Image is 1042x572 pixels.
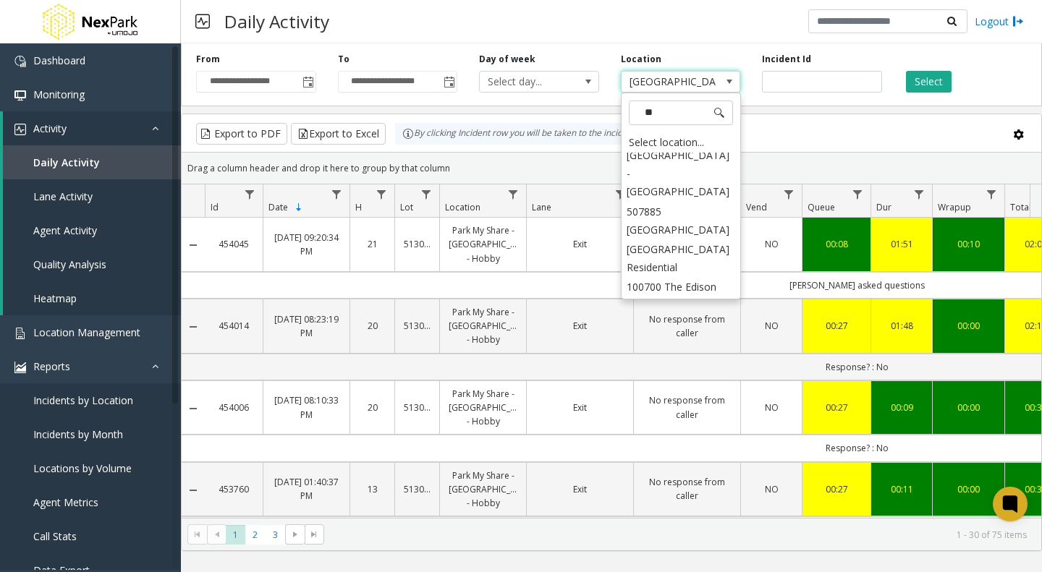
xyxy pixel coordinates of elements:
[33,155,100,169] span: Daily Activity
[3,213,181,247] a: Agent Activity
[291,123,386,145] button: Export to Excel
[765,483,779,495] span: NO
[765,238,779,250] span: NO
[395,123,696,145] div: By clicking Incident row you will be taken to the incident details page.
[33,461,132,475] span: Locations by Volume
[33,121,67,135] span: Activity
[182,239,205,251] a: Collapse Details
[765,401,779,414] span: NO
[910,184,929,204] a: Dur Filter Menu
[441,72,457,92] span: Toggle popup
[750,401,793,414] a: NO
[765,320,779,332] span: NO
[245,525,265,545] span: Page 2
[305,524,324,545] span: Go to the last page
[535,237,624,251] a: Exit
[300,72,315,92] span: Toggle popup
[479,53,535,66] label: Day of week
[217,4,336,39] h3: Daily Activity
[504,184,523,204] a: Location Filter Menu
[359,237,386,251] a: 21
[611,184,630,204] a: Lane Filter Menu
[906,71,952,93] button: Select
[535,401,624,414] a: Exit
[272,231,341,258] a: [DATE] 09:20:34 PM
[213,319,254,333] a: 454014
[33,427,123,441] span: Incidents by Month
[404,401,431,414] a: 513001
[811,482,862,496] a: 00:27
[268,201,288,213] span: Date
[293,202,305,213] span: Sortable
[327,184,347,204] a: Date Filter Menu
[480,72,575,92] span: Select day...
[272,393,341,421] a: [DATE] 08:10:33 PM
[182,155,1041,181] div: Drag a column header and drop it here to group by that column
[359,319,386,333] a: 20
[1010,201,1031,213] span: Total
[623,132,739,153] div: Select location...
[33,359,70,373] span: Reports
[213,237,254,251] a: 454045
[623,202,739,239] li: 507885 [GEOGRAPHIC_DATA]
[182,485,205,496] a: Collapse Details
[182,184,1041,518] div: Data table
[33,87,85,101] span: Monitoring
[643,393,732,421] a: No response from caller
[211,201,219,213] span: Id
[272,475,341,503] a: [DATE] 01:40:37 PM
[941,319,996,333] a: 00:00
[808,201,835,213] span: Queue
[779,184,799,204] a: Vend Filter Menu
[182,403,205,414] a: Collapse Details
[941,237,996,251] a: 00:10
[404,482,431,496] a: 513001
[333,529,1027,541] kendo-pager-info: 1 - 30 of 75 items
[941,482,996,496] a: 00:00
[746,201,767,213] span: Vend
[213,401,254,414] a: 454006
[1012,14,1024,29] img: logout
[33,223,97,237] span: Agent Activity
[449,469,517,511] a: Park My Share - [GEOGRAPHIC_DATA] - Hobby
[338,53,350,66] label: To
[359,482,386,496] a: 13
[848,184,868,204] a: Queue Filter Menu
[33,393,133,407] span: Incidents by Location
[3,145,181,179] a: Daily Activity
[811,401,862,414] a: 00:27
[811,237,862,251] div: 00:08
[880,401,923,414] a: 00:09
[623,109,739,202] li: 513002 Park My Share - [GEOGRAPHIC_DATA] - [GEOGRAPHIC_DATA]
[400,201,413,213] span: Lot
[355,201,362,213] span: H
[449,223,517,265] a: Park My Share - [GEOGRAPHIC_DATA] - Hobby
[811,319,862,333] a: 00:27
[14,362,26,373] img: 'icon'
[33,495,98,509] span: Agent Metrics
[880,237,923,251] div: 01:51
[196,123,287,145] button: Export to PDF
[182,321,205,333] a: Collapse Details
[750,319,793,333] a: NO
[272,312,341,340] a: [DATE] 08:23:19 PM
[33,54,85,67] span: Dashboard
[975,14,1024,29] a: Logout
[3,281,181,315] a: Heatmap
[196,53,220,66] label: From
[880,482,923,496] div: 00:11
[621,53,661,66] label: Location
[266,525,285,545] span: Page 3
[3,247,181,281] a: Quality Analysis
[623,239,739,277] li: [GEOGRAPHIC_DATA] Residential
[14,90,26,101] img: 'icon'
[880,319,923,333] div: 01:48
[14,124,26,135] img: 'icon'
[404,237,431,251] a: 513001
